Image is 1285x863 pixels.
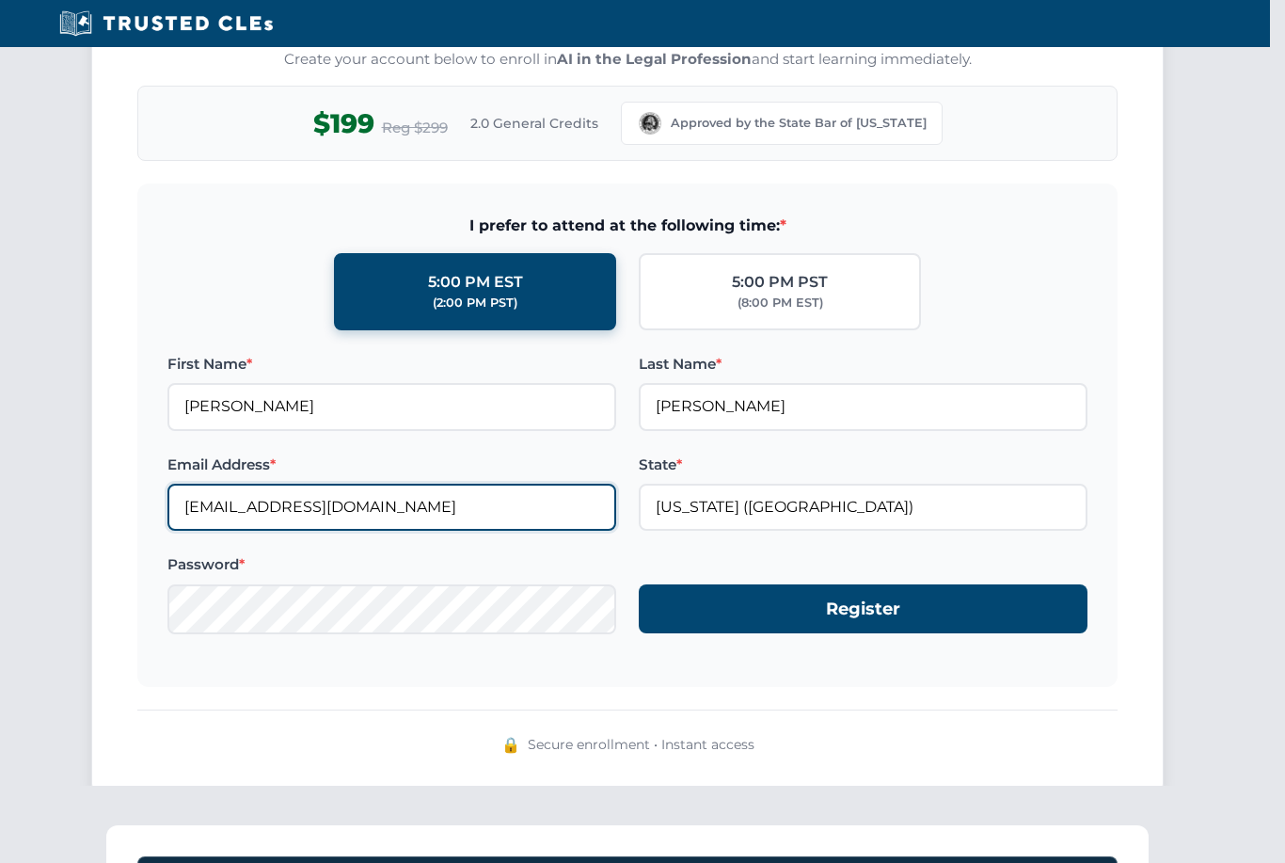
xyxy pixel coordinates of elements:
[639,484,1087,531] input: Washington (WA)
[470,113,598,134] span: 2.0 General Credits
[639,353,1087,376] label: Last Name
[167,454,616,476] label: Email Address
[501,733,520,758] div: 🔒
[639,454,1087,476] label: State
[637,110,663,136] img: Washington Bar
[639,584,1087,634] button: Register
[671,114,927,133] span: Approved by the State Bar of [US_STATE]
[382,117,448,139] span: Reg $299
[54,9,278,38] img: Trusted CLEs
[167,484,616,531] input: Enter your email
[137,49,1118,71] p: Create your account below to enroll in and start learning immediately.
[433,294,517,312] div: (2:00 PM PST)
[167,353,616,376] label: First Name
[639,383,1087,430] input: Enter your last name
[528,734,754,755] span: Secure enrollment • Instant access
[167,214,1087,238] span: I prefer to attend at the following time:
[428,270,523,295] div: 5:00 PM EST
[732,270,828,295] div: 5:00 PM PST
[557,50,752,68] strong: AI in the Legal Profession
[313,103,374,145] span: $199
[167,383,616,430] input: Enter your first name
[167,553,616,576] label: Password
[738,294,823,312] div: (8:00 PM EST)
